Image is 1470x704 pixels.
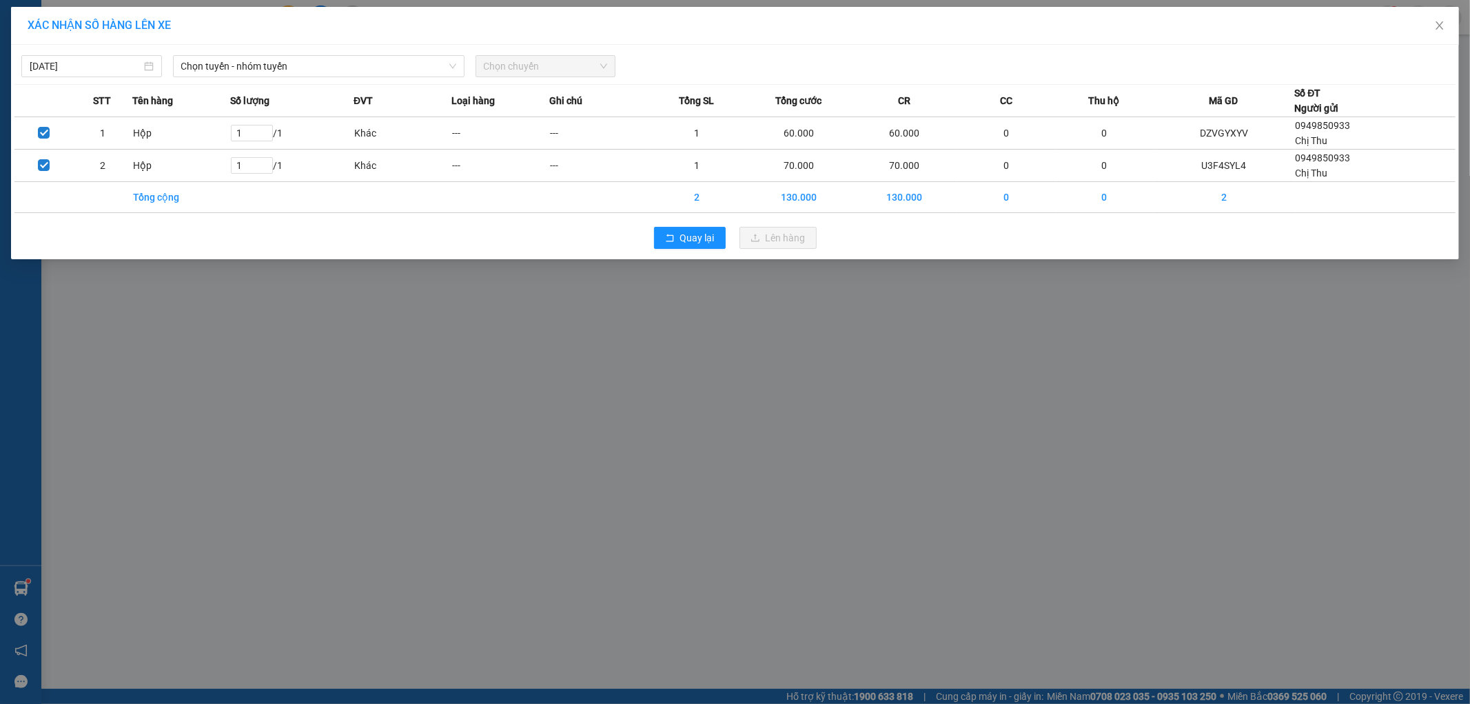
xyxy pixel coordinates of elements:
span: XÁC NHẬN SỐ HÀNG LÊN XE [28,19,171,32]
td: Hộp [132,117,230,150]
td: 0 [957,182,1055,213]
td: 0 [1056,182,1154,213]
span: Quay lại [680,230,715,245]
td: 0 [957,150,1055,182]
td: --- [451,117,549,150]
button: uploadLên hàng [739,227,817,249]
td: 0 [1056,150,1154,182]
td: 70.000 [852,150,958,182]
span: 0949850933 [1296,152,1351,163]
button: rollbackQuay lại [654,227,726,249]
td: Hộp [132,150,230,182]
td: DZVGYXYV [1154,117,1295,150]
h2: VP Nhận: VP 7 [PERSON_NAME] [72,80,333,167]
span: Loại hàng [451,93,495,108]
td: Khác [354,150,451,182]
button: Close [1420,7,1459,46]
span: CC [1000,93,1012,108]
td: 1 [73,117,132,150]
span: Tổng SL [679,93,714,108]
span: Thu hộ [1089,93,1120,108]
span: down [449,62,457,70]
td: 70.000 [746,150,852,182]
td: 130.000 [746,182,852,213]
div: Số ĐT Người gửi [1295,86,1339,116]
td: U3F4SYL4 [1154,150,1295,182]
span: close [1434,20,1445,31]
td: Tổng cộng [132,182,230,213]
td: Khác [354,117,451,150]
td: 0 [1056,117,1154,150]
span: rollback [665,233,675,244]
td: / 1 [230,117,354,150]
b: [DOMAIN_NAME] [184,11,333,34]
span: ĐVT [354,93,373,108]
span: Mã GD [1209,93,1238,108]
span: 0949850933 [1296,120,1351,131]
h2: U3F4SYL4 [8,80,111,103]
span: Ghi chú [550,93,583,108]
td: 2 [1154,182,1295,213]
td: 1 [648,150,746,182]
span: Chọn tuyến - nhóm tuyến [181,56,456,77]
td: 60.000 [746,117,852,150]
img: logo.jpg [8,11,76,80]
b: Sao Việt [83,32,168,55]
input: 12/09/2025 [30,59,141,74]
span: Chọn chuyến [484,56,608,77]
td: --- [451,150,549,182]
td: 130.000 [852,182,958,213]
td: 1 [648,117,746,150]
span: Tổng cước [775,93,821,108]
span: Tên hàng [132,93,173,108]
td: 2 [648,182,746,213]
span: Số lượng [230,93,269,108]
td: --- [550,150,648,182]
span: Chị Thu [1296,135,1328,146]
td: 60.000 [852,117,958,150]
span: Chị Thu [1296,168,1328,179]
td: --- [550,117,648,150]
td: 2 [73,150,132,182]
td: 0 [957,117,1055,150]
span: STT [94,93,112,108]
td: / 1 [230,150,354,182]
span: CR [898,93,910,108]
